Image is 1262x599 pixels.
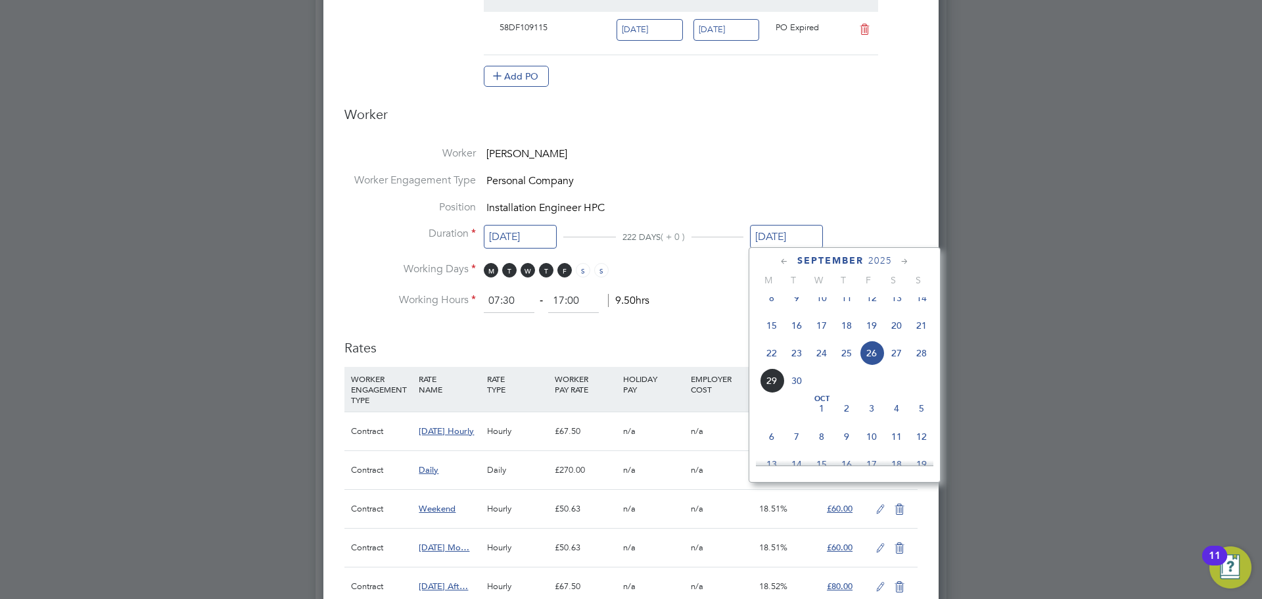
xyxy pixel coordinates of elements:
[884,424,909,449] span: 11
[484,451,551,489] div: Daily
[551,529,619,567] div: £50.63
[809,396,834,402] span: Oct
[759,424,784,449] span: 6
[419,425,474,437] span: [DATE] Hourly
[622,231,661,243] span: 222 DAYS
[344,326,918,356] h3: Rates
[784,313,809,338] span: 16
[909,452,934,477] span: 19
[551,367,619,401] div: WORKER PAY RATE
[809,396,834,421] span: 1
[344,262,476,276] label: Working Days
[576,263,590,277] span: S
[756,274,781,286] span: M
[809,285,834,310] span: 10
[781,274,806,286] span: T
[484,66,549,87] button: Add PO
[859,313,884,338] span: 19
[415,367,483,401] div: RATE NAME
[834,285,859,310] span: 11
[884,396,909,421] span: 4
[623,581,636,592] span: n/a
[909,424,934,449] span: 12
[909,341,934,366] span: 28
[344,147,476,160] label: Worker
[859,285,884,310] span: 12
[809,313,834,338] span: 17
[484,289,534,313] input: 08:00
[608,294,649,307] span: 9.50hrs
[884,452,909,477] span: 18
[884,285,909,310] span: 13
[691,464,703,475] span: n/a
[797,255,864,266] span: September
[884,313,909,338] span: 20
[759,341,784,366] span: 22
[486,174,574,187] span: Personal Company
[521,263,535,277] span: W
[759,285,784,310] span: 8
[484,412,551,450] div: Hourly
[623,503,636,514] span: n/a
[484,367,551,401] div: RATE TYPE
[806,274,831,286] span: W
[834,452,859,477] span: 16
[551,451,619,489] div: £270.00
[500,22,548,33] span: 58DF109115
[859,341,884,366] span: 26
[551,412,619,450] div: £67.50
[859,452,884,477] span: 17
[486,147,567,160] span: [PERSON_NAME]
[827,581,853,592] span: £80.00
[909,285,934,310] span: 14
[750,225,823,249] input: Select one
[809,452,834,477] span: 15
[759,368,784,393] span: 29
[834,424,859,449] span: 9
[623,464,636,475] span: n/a
[827,542,853,553] span: £60.00
[344,174,476,187] label: Worker Engagement Type
[834,313,859,338] span: 18
[551,490,619,528] div: £50.63
[344,106,918,133] h3: Worker
[484,490,551,528] div: Hourly
[539,263,553,277] span: T
[688,367,755,401] div: EMPLOYER COST
[784,285,809,310] span: 9
[661,231,685,243] span: ( + 0 )
[348,529,415,567] div: Contract
[548,289,599,313] input: 17:00
[909,396,934,421] span: 5
[856,274,881,286] span: F
[537,294,546,307] span: ‐
[868,255,892,266] span: 2025
[859,396,884,421] span: 3
[691,425,703,437] span: n/a
[831,274,856,286] span: T
[348,412,415,450] div: Contract
[759,313,784,338] span: 15
[859,424,884,449] span: 10
[776,22,819,33] span: PO Expired
[502,263,517,277] span: T
[486,201,605,214] span: Installation Engineer HPC
[691,542,703,553] span: n/a
[906,274,931,286] span: S
[881,274,906,286] span: S
[784,424,809,449] span: 7
[344,227,476,241] label: Duration
[348,367,415,412] div: WORKER ENGAGEMENT TYPE
[623,425,636,437] span: n/a
[484,529,551,567] div: Hourly
[809,341,834,366] span: 24
[348,451,415,489] div: Contract
[693,19,760,41] input: Select one
[419,503,456,514] span: Weekend
[809,424,834,449] span: 8
[419,542,469,553] span: [DATE] Mo…
[344,201,476,214] label: Position
[784,368,809,393] span: 30
[759,503,787,514] span: 18.51%
[557,263,572,277] span: F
